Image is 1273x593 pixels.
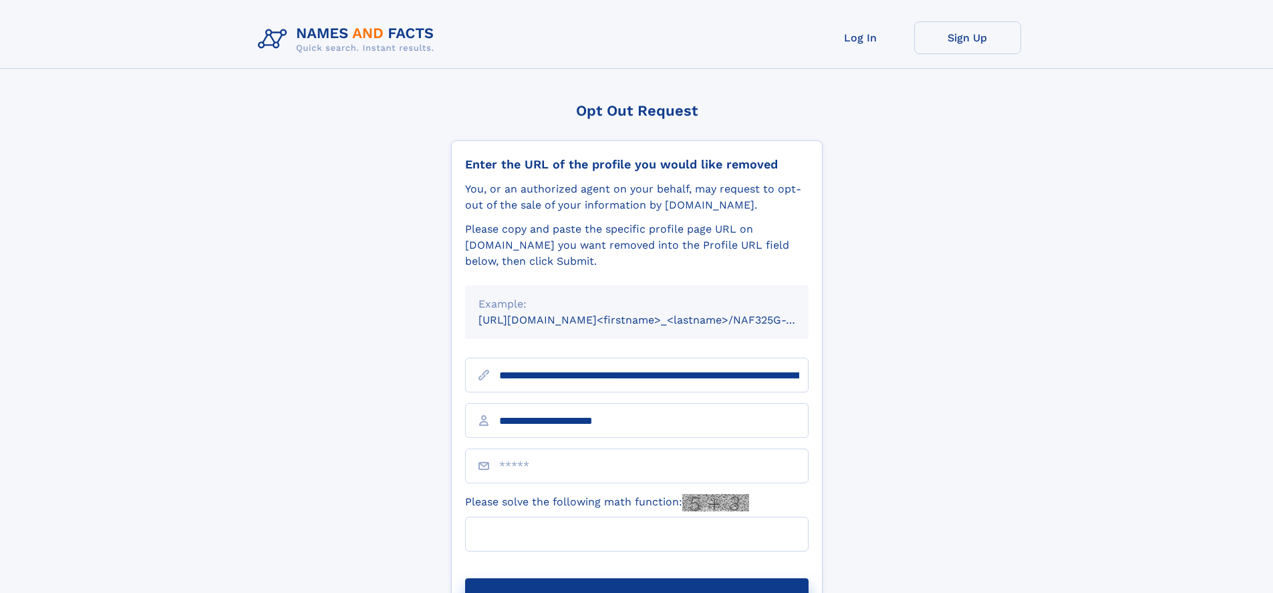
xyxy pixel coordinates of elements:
[807,21,914,54] a: Log In
[478,314,834,326] small: [URL][DOMAIN_NAME]<firstname>_<lastname>/NAF325G-xxxxxxxx
[465,181,809,213] div: You, or an authorized agent on your behalf, may request to opt-out of the sale of your informatio...
[478,296,795,312] div: Example:
[465,157,809,172] div: Enter the URL of the profile you would like removed
[465,221,809,269] div: Please copy and paste the specific profile page URL on [DOMAIN_NAME] you want removed into the Pr...
[451,102,823,119] div: Opt Out Request
[253,21,445,57] img: Logo Names and Facts
[465,494,749,511] label: Please solve the following math function:
[914,21,1021,54] a: Sign Up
